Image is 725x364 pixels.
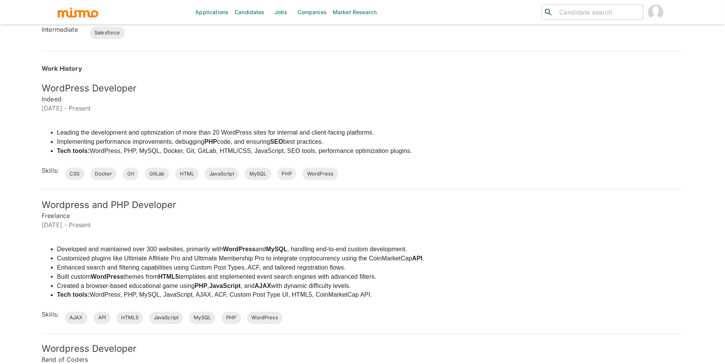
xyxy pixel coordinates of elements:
li: Enhanced search and filtering capabilities using Custom Post Types, ACF, and tailored registratio... [57,263,424,272]
h6: Work History [42,64,683,73]
li: Leading the development and optimization of more than 20 WordPress sites for internal and client-... [57,128,412,137]
strong: API [412,255,422,262]
img: logo [57,6,99,18]
li: Developed and maintained over 300 websites, primarily with and , handling end-to-end custom devel... [57,245,424,254]
span: API [94,314,110,322]
h6: Intermediate [42,25,84,34]
strong: PHP [195,283,207,289]
strong: SEO [270,138,283,145]
strong: JavaScript [209,283,241,289]
span: GitLab [145,170,169,178]
span: JavaScript [205,170,239,178]
span: WordPress [303,170,338,178]
li: Built custom themes from templates and implemented event search engines with advanced filters. [57,272,424,281]
h6: [DATE] - Present [42,220,683,229]
input: Candidate search [556,7,640,18]
span: CSS [65,170,84,178]
li: WordPress, PHP, MySQL, JavaScript, AJAX, ACF, Custom Post Type UI, HTML5, CoinMarketCap API. [57,291,424,300]
strong: Tech tools: [57,292,90,298]
span: Docker [91,170,117,178]
h6: [DATE] - Present [42,104,683,113]
span: Salesforce [90,29,125,37]
li: Customized plugins like Ultimate Affiliate Pro and Ultimate Membership Pro to integrate cryptocur... [57,254,424,263]
strong: HTML5 [158,273,179,280]
span: WordPress [247,314,283,322]
span: HTML5 [117,314,143,322]
h5: Wordpress and PHP Developer [42,199,683,211]
span: MySQL [245,170,271,178]
strong: MySQL [266,246,287,252]
span: PHP [222,314,241,322]
strong: WordPress [91,273,124,280]
h6: Skills: [42,166,59,175]
h5: Wordpress Developer [42,343,683,355]
span: MySQL [189,314,215,322]
span: AJAX [65,314,87,322]
li: WordPress, PHP, MySQL, Docker, Git, GitLab, HTML/CSS, JavaScript, SEO tools, performance optimiza... [57,146,412,156]
strong: PHP [204,138,217,145]
img: Maria Lujan Ciommo [648,5,664,20]
span: PHP [277,170,296,178]
li: Created a browser-based educational game using , , and with dynamic difficulty levels. [57,281,424,291]
h5: WordPress Developer [42,82,683,94]
h6: Indeed [42,94,683,104]
strong: WordPress [223,246,256,252]
span: JavaScript [149,314,183,322]
h6: Freelance [42,211,683,220]
h6: Skills: [42,310,59,319]
strong: AJAX [255,283,271,289]
span: Git [123,170,138,178]
li: Implementing performance improvements, debugging code, and ensuring best practices. [57,137,412,146]
strong: Tech tools: [57,148,90,154]
span: HTML [175,170,199,178]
